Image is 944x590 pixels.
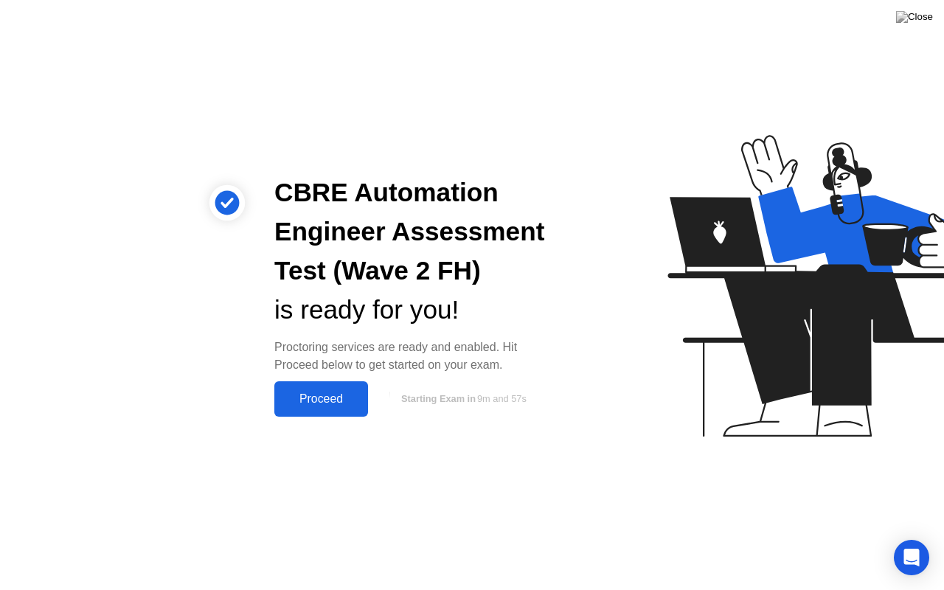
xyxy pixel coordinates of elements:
button: Proceed [274,381,368,417]
img: Close [896,11,933,23]
div: Proctoring services are ready and enabled. Hit Proceed below to get started on your exam. [274,339,549,374]
span: 9m and 57s [477,393,527,404]
div: CBRE Automation Engineer Assessment Test (Wave 2 FH) [274,173,549,290]
button: Starting Exam in9m and 57s [375,385,549,413]
div: is ready for you! [274,291,549,330]
div: Open Intercom Messenger [894,540,929,575]
div: Proceed [279,392,364,406]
